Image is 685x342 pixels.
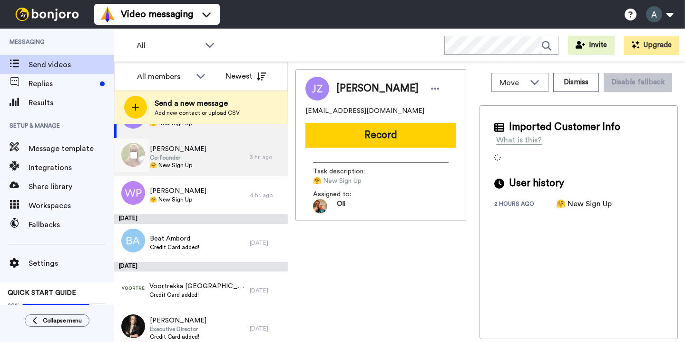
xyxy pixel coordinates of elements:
button: Disable fallback [604,73,672,92]
div: [DATE] [250,287,283,294]
span: [PERSON_NAME] [336,81,419,96]
span: Results [29,97,114,109]
div: [DATE] [250,239,283,247]
span: All [137,40,200,51]
span: Fallbacks [29,219,114,231]
img: vm-color.svg [100,7,115,22]
span: Co-founder [150,154,206,161]
span: Credit Card added! [150,333,206,341]
span: Voortrekka [GEOGRAPHIC_DATA] [149,282,245,291]
span: 🤗 New Sign Up [150,161,206,169]
span: Oli [337,199,345,213]
span: [PERSON_NAME] [150,316,206,325]
div: [DATE] [114,262,288,272]
span: Send videos [29,59,114,70]
img: Image of Jennifer Zepeda [305,77,329,101]
span: Imported Customer Info [509,120,620,134]
div: What is this? [496,134,542,146]
button: Invite [568,36,615,55]
span: Assigned to: [313,190,380,199]
span: 🤗 New Sign Up [313,176,403,186]
div: 🤗 New Sign Up [556,198,612,210]
div: 3 hr. ago [250,153,283,161]
span: 80% [8,302,20,309]
span: Message template [29,143,114,154]
img: 5087268b-a063-445d-b3f7-59d8cce3615b-1541509651.jpg [313,199,327,213]
div: [DATE] [114,214,288,224]
span: User history [509,176,564,191]
span: Task description : [313,167,380,176]
img: wp.png [121,181,145,205]
img: bj-logo-header-white.svg [11,8,83,21]
span: Credit Card added! [150,243,199,251]
span: [PERSON_NAME] [150,186,206,196]
span: Add new contact or upload CSV [155,109,240,117]
span: QUICK START GUIDE [8,290,76,296]
span: Move [499,77,525,89]
span: Integrations [29,162,114,173]
img: ba.png [121,229,145,252]
span: Video messaging [121,8,193,21]
button: Collapse menu [25,314,89,327]
span: 🤗 New Sign Up [150,196,206,203]
div: All members [137,71,191,82]
div: [DATE] [250,325,283,332]
span: Workspaces [29,200,114,211]
img: b5fc34a2-4e68-44c3-91c9-b748731208ce.png [121,276,145,300]
button: Newest [218,67,273,86]
span: [PERSON_NAME] [150,144,206,154]
span: Credit Card added! [149,291,245,299]
span: Beat Ambord [150,234,199,243]
button: Record [305,123,456,148]
span: [EMAIL_ADDRESS][DOMAIN_NAME] [305,106,424,116]
button: Upgrade [624,36,679,55]
span: Share library [29,181,114,192]
button: Dismiss [553,73,599,92]
span: Collapse menu [43,317,82,324]
span: Replies [29,78,96,90]
div: 4 hr. ago [250,191,283,199]
span: Send a new message [155,98,240,109]
img: 60e1253f-69d7-4830-b173-74420cd7c38d.jpg [121,314,145,338]
span: Executive Director [150,325,206,333]
div: 2 hours ago [494,200,556,210]
span: Settings [29,258,114,269]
